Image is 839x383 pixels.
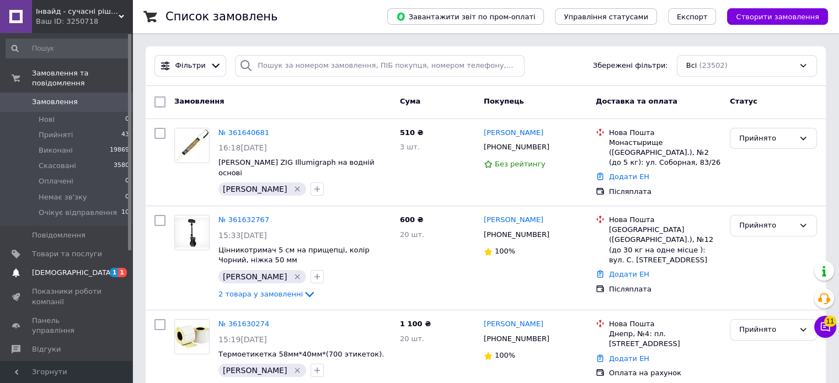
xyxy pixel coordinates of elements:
span: Експорт [677,13,708,21]
input: Пошук [6,39,130,58]
span: 20 шт. [400,335,424,343]
span: 100% [495,351,515,359]
span: Управління статусами [564,13,648,21]
span: Очікує відправлення [39,208,117,218]
span: 43 [121,130,129,140]
span: 16:18[DATE] [218,143,267,152]
a: [PERSON_NAME] ZIG Illumigraph на водній основі [218,158,375,177]
span: (23502) [699,61,728,69]
span: 3580 [114,161,129,171]
a: [PERSON_NAME] [484,319,543,330]
a: Додати ЕН [609,354,649,363]
h1: Список замовлень [165,10,277,23]
span: [PERSON_NAME] [223,366,287,375]
span: Немає зв'зку [39,192,87,202]
span: Збережені фільтри: [593,61,668,71]
span: Повідомлення [32,230,85,240]
div: Післяплата [609,284,721,294]
span: 1 100 ₴ [400,320,431,328]
span: Замовлення [32,97,78,107]
div: Ваш ID: 3250718 [36,17,132,26]
span: Показники роботи компанії [32,287,102,306]
span: Інвайд - сучасні рішення для Вашого бізнесу! [36,7,119,17]
input: Пошук за номером замовлення, ПІБ покупця, номером телефону, Email, номером накладної [235,55,525,77]
span: Відгуки [32,344,61,354]
span: 0 [125,176,129,186]
span: 1 [110,268,119,277]
div: Нова Пошта [609,128,721,138]
a: Термоетикетка 58мм*40мм*(700 этикеток). [218,350,384,358]
button: Чат з покупцем11 [814,316,836,338]
a: Цінникотримач 5 см на прищепці, колір Чорний, ніжка 50 мм [218,246,370,265]
span: Замовлення [174,97,224,105]
span: [PERSON_NAME] [223,185,287,193]
span: Cума [400,97,420,105]
button: Створити замовлення [727,8,828,25]
img: Фото товару [175,218,209,247]
a: Фото товару [174,319,210,354]
span: 1 [118,268,127,277]
a: Фото товару [174,128,210,163]
span: 2 товара у замовленні [218,290,303,298]
span: 15:33[DATE] [218,231,267,240]
a: Створити замовлення [716,12,828,20]
span: [PERSON_NAME] [223,272,287,281]
a: № 361632767 [218,215,269,224]
span: 100% [495,247,515,255]
span: 0 [125,115,129,125]
a: [PERSON_NAME] [484,128,543,138]
span: Скасовані [39,161,76,171]
div: Днепр, №4: пл. [STREET_ADDRESS] [609,329,721,349]
img: Фото товару [175,320,209,354]
span: 11 [824,316,836,327]
span: [PHONE_NUMBER] [484,335,549,343]
span: [PHONE_NUMBER] [484,143,549,151]
span: Статус [730,97,757,105]
a: № 361630274 [218,320,269,328]
span: [PHONE_NUMBER] [484,230,549,239]
div: Прийнято [739,324,794,336]
a: [PERSON_NAME] [484,215,543,225]
span: Замовлення та повідомлення [32,68,132,88]
span: 0 [125,192,129,202]
a: 2 товара у замовленні [218,290,316,298]
span: Завантажити звіт по пром-оплаті [396,12,535,21]
div: Прийнято [739,133,794,144]
span: Панель управління [32,316,102,336]
div: Нова Пошта [609,319,721,329]
span: 19869 [110,145,129,155]
svg: Видалити мітку [293,366,302,375]
span: Без рейтингу [495,160,546,168]
a: № 361640681 [218,128,269,137]
img: Фото товару [175,129,209,162]
div: Післяплата [609,187,721,197]
div: [GEOGRAPHIC_DATA] ([GEOGRAPHIC_DATA].), №12 (до 30 кг на одне місце ): вул. С. [STREET_ADDRESS] [609,225,721,265]
span: Всі [686,61,697,71]
a: Додати ЕН [609,270,649,278]
svg: Видалити мітку [293,272,302,281]
span: Товари та послуги [32,249,102,259]
a: Додати ЕН [609,172,649,181]
span: Фільтри [175,61,206,71]
div: Прийнято [739,220,794,231]
span: 3 шт. [400,143,420,151]
span: Покупець [484,97,524,105]
span: Доставка та оплата [596,97,677,105]
span: Створити замовлення [736,13,819,21]
span: Нові [39,115,55,125]
button: Експорт [668,8,717,25]
div: Монастырище ([GEOGRAPHIC_DATA].), №2 (до 5 кг): ул. Соборная, 83/26 [609,138,721,168]
div: Нова Пошта [609,215,721,225]
span: [DEMOGRAPHIC_DATA] [32,268,114,278]
svg: Видалити мітку [293,185,302,193]
span: Оплачені [39,176,73,186]
button: Управління статусами [555,8,657,25]
span: Прийняті [39,130,73,140]
button: Завантажити звіт по пром-оплаті [387,8,544,25]
span: 20 шт. [400,230,424,239]
span: Виконані [39,145,73,155]
span: 510 ₴ [400,128,424,137]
